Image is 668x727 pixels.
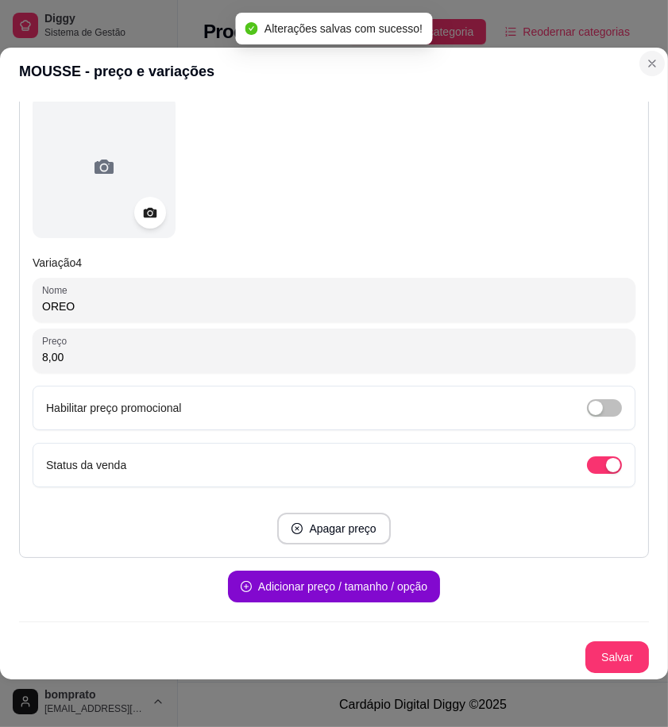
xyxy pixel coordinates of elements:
label: Status da venda [46,459,126,471]
button: plus-circleAdicionar preço / tamanho / opção [228,571,440,602]
label: Preço [42,334,72,348]
span: plus-circle [241,581,252,592]
label: Nome [42,283,73,297]
button: Close [639,51,665,76]
span: Variação 4 [33,256,82,269]
button: Salvar [585,641,649,673]
span: check-circle [245,22,258,35]
input: Nome [42,298,626,314]
span: Alterações salvas com sucesso! [264,22,423,35]
span: close-circle [292,523,303,534]
button: close-circleApagar preço [277,513,390,544]
input: Preço [42,349,626,365]
label: Habilitar preço promocional [46,402,181,414]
